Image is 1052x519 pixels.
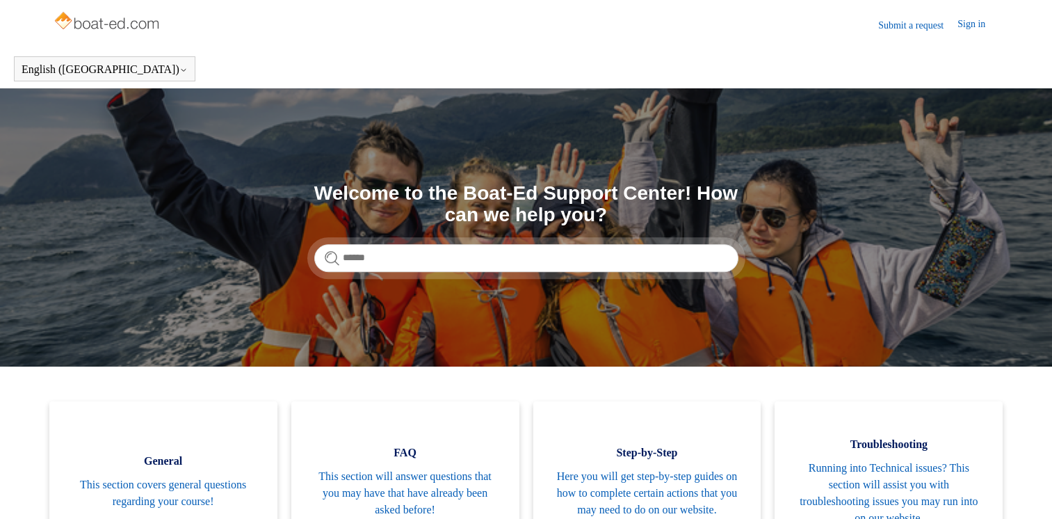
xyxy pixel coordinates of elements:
span: This section will answer questions that you may have that have already been asked before! [312,468,499,518]
span: This section covers general questions regarding your course! [70,477,257,510]
img: Boat-Ed Help Center home page [53,8,163,36]
span: FAQ [312,445,499,461]
button: English ([GEOGRAPHIC_DATA]) [22,63,188,76]
input: Search [314,244,738,272]
span: Step-by-Step [554,445,741,461]
h1: Welcome to the Boat-Ed Support Center! How can we help you? [314,183,738,226]
a: Sign in [957,17,999,33]
span: Troubleshooting [795,436,982,453]
span: General [70,453,257,470]
span: Here you will get step-by-step guides on how to complete certain actions that you may need to do ... [554,468,741,518]
a: Submit a request [878,18,957,33]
